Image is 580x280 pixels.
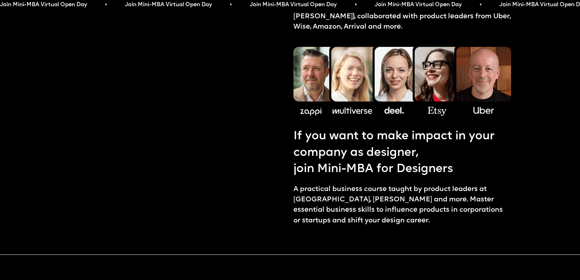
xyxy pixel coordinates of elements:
[293,128,511,177] p: If you want to make impact in your company as designer,
[293,184,511,226] p: A practical business course taught by product leaders at [GEOGRAPHIC_DATA], [PERSON_NAME] and mor...
[85,1,87,8] span: •
[293,161,511,177] a: join Mini-MBA for Designers
[210,1,212,8] span: •
[460,1,462,8] span: •
[335,1,337,8] span: •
